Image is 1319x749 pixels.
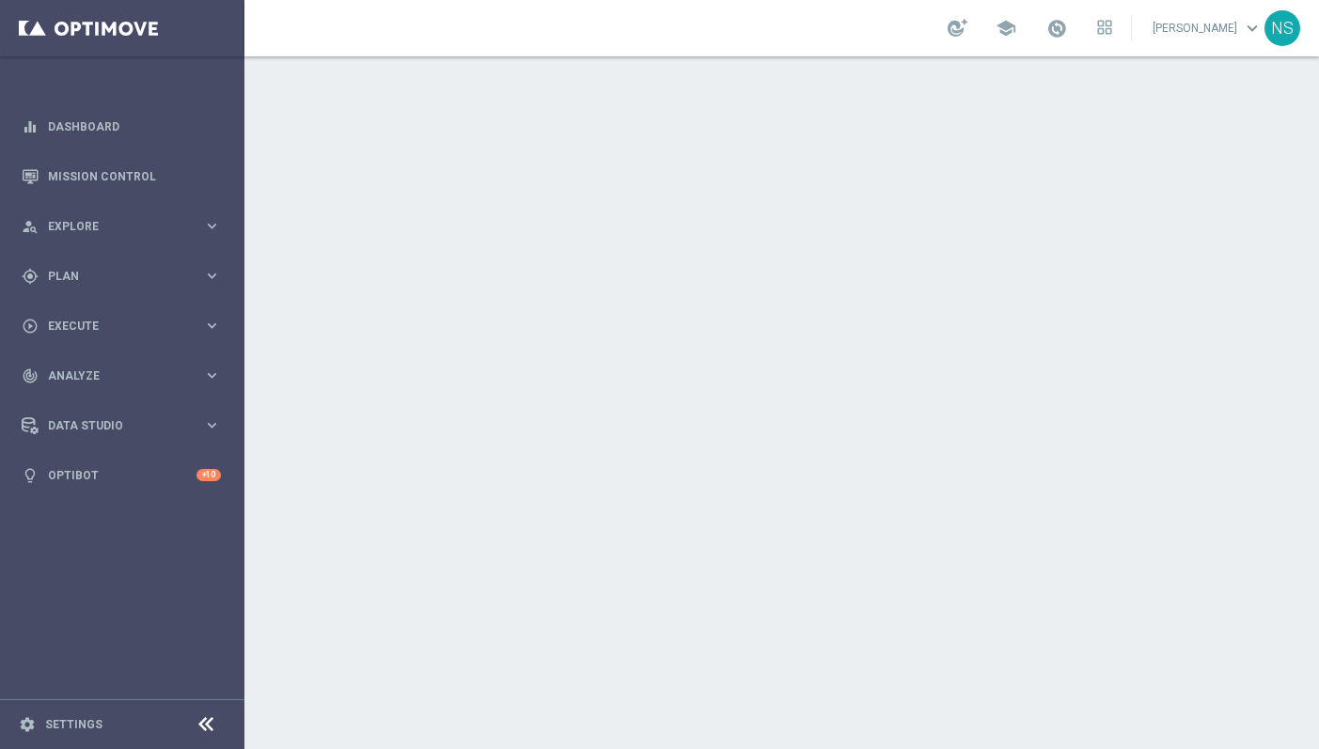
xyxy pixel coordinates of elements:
a: Mission Control [48,151,221,201]
div: Dashboard [22,101,221,151]
i: settings [19,716,36,733]
i: keyboard_arrow_right [203,267,221,285]
div: Explore [22,218,203,235]
i: keyboard_arrow_right [203,367,221,384]
span: Data Studio [48,420,203,431]
i: keyboard_arrow_right [203,416,221,434]
button: play_circle_outline Execute keyboard_arrow_right [21,319,222,334]
div: Optibot [22,450,221,500]
span: Execute [48,320,203,332]
button: person_search Explore keyboard_arrow_right [21,219,222,234]
i: track_changes [22,367,39,384]
button: Data Studio keyboard_arrow_right [21,418,222,433]
div: +10 [196,469,221,481]
div: Mission Control [22,151,221,201]
div: Analyze [22,367,203,384]
a: [PERSON_NAME]keyboard_arrow_down [1151,14,1264,42]
i: lightbulb [22,467,39,484]
button: Mission Control [21,169,222,184]
i: keyboard_arrow_right [203,217,221,235]
span: Analyze [48,370,203,382]
span: school [996,18,1016,39]
i: gps_fixed [22,268,39,285]
button: track_changes Analyze keyboard_arrow_right [21,368,222,383]
div: Execute [22,318,203,335]
a: Dashboard [48,101,221,151]
div: Data Studio [22,417,203,434]
button: equalizer Dashboard [21,119,222,134]
a: Optibot [48,450,196,500]
span: Explore [48,221,203,232]
i: keyboard_arrow_right [203,317,221,335]
span: keyboard_arrow_down [1242,18,1263,39]
button: gps_fixed Plan keyboard_arrow_right [21,269,222,284]
div: Plan [22,268,203,285]
span: Plan [48,271,203,282]
div: NS [1264,10,1300,46]
i: person_search [22,218,39,235]
button: lightbulb Optibot +10 [21,468,222,483]
a: Settings [45,719,102,730]
i: equalizer [22,118,39,135]
i: play_circle_outline [22,318,39,335]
